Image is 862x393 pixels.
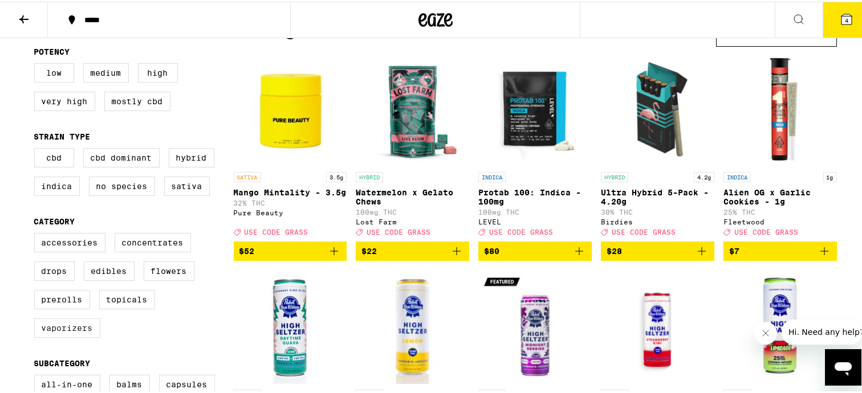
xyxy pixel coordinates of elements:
[245,227,308,234] span: USE CODE GRASS
[34,215,75,224] legend: Category
[601,268,714,382] img: Pabst Labs - Strawberry Kiwi High Seltzer
[34,357,91,366] legend: Subcategory
[782,318,861,343] iframe: Message from company
[478,216,592,224] div: LEVEL
[601,51,714,240] a: Open page for Ultra Hybrid 5-Pack - 4.20g from Birdies
[356,186,469,204] p: Watermelon x Gelato Chews
[34,130,91,140] legend: Strain Type
[694,170,714,181] p: 4.2g
[484,245,499,254] span: $80
[723,240,837,259] button: Add to bag
[34,146,74,166] label: CBD
[34,317,100,336] label: Vaporizers
[478,51,592,240] a: Open page for Protab 100: Indica - 100mg from LEVEL
[825,347,861,384] iframe: Button to launch messaging window
[478,268,592,382] img: Pabst Labs - Midnight Berries 10:3:2 High Seltzer
[356,216,469,224] div: Lost Farm
[723,51,837,165] img: Fleetwood - Alien OG x Garlic Cookies - 1g
[234,207,347,215] div: Pure Beauty
[607,245,622,254] span: $28
[478,186,592,204] p: Protab 100: Indica - 100mg
[34,260,75,279] label: Drops
[326,170,347,181] p: 3.5g
[361,245,377,254] span: $22
[845,15,848,22] span: 4
[34,288,90,308] label: Prerolls
[356,268,469,382] img: Pabst Labs - Lemon High Seltzer
[478,170,506,181] p: INDICA
[356,51,469,165] img: Lost Farm - Watermelon x Gelato Chews
[723,186,837,204] p: Alien OG x Garlic Cookies - 1g
[356,240,469,259] button: Add to bag
[367,227,430,234] span: USE CODE GRASS
[489,227,553,234] span: USE CODE GRASS
[723,216,837,224] div: Fleetwood
[234,170,261,181] p: SATIVA
[159,373,215,392] label: Capsules
[234,240,347,259] button: Add to bag
[164,175,210,194] label: Sativa
[723,51,837,240] a: Open page for Alien OG x Garlic Cookies - 1g from Fleetwood
[109,373,150,392] label: Balms
[234,51,347,240] a: Open page for Mango Mintality - 3.5g from Pure Beauty
[234,198,347,205] p: 32% THC
[34,62,74,81] label: Low
[723,268,837,382] img: Pabst Labs - Cherry Limeade High Soda Pop Seltzer - 25mg
[356,51,469,240] a: Open page for Watermelon x Gelato Chews from Lost Farm
[83,62,129,81] label: Medium
[34,46,70,55] legend: Potency
[234,268,347,382] img: Pabst Labs - Daytime Guava 10:5 High Seltzer
[234,51,347,165] img: Pure Beauty - Mango Mintality - 3.5g
[34,231,105,251] label: Accessories
[601,51,714,165] img: Birdies - Ultra Hybrid 5-Pack - 4.20g
[84,260,135,279] label: Edibles
[239,245,255,254] span: $52
[169,146,214,166] label: Hybrid
[601,240,714,259] button: Add to bag
[723,170,751,181] p: INDICA
[478,207,592,214] p: 100mg THC
[89,175,155,194] label: No Species
[601,207,714,214] p: 30% THC
[104,90,170,109] label: Mostly CBD
[34,175,80,194] label: Indica
[115,231,191,251] label: Concentrates
[34,373,100,392] label: All-In-One
[612,227,676,234] span: USE CODE GRASS
[34,90,95,109] label: Very High
[138,62,178,81] label: High
[754,320,777,343] iframe: Close message
[99,288,155,308] label: Topicals
[478,51,592,165] img: LEVEL - Protab 100: Indica - 100mg
[83,146,160,166] label: CBD Dominant
[478,240,592,259] button: Add to bag
[734,227,798,234] span: USE CODE GRASS
[723,207,837,214] p: 25% THC
[601,216,714,224] div: Birdies
[823,170,837,181] p: 1g
[729,245,739,254] span: $7
[601,186,714,204] p: Ultra Hybrid 5-Pack - 4.20g
[144,260,194,279] label: Flowers
[356,207,469,214] p: 100mg THC
[356,170,383,181] p: HYBRID
[234,186,347,195] p: Mango Mintality - 3.5g
[7,8,82,17] span: Hi. Need any help?
[601,170,628,181] p: HYBRID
